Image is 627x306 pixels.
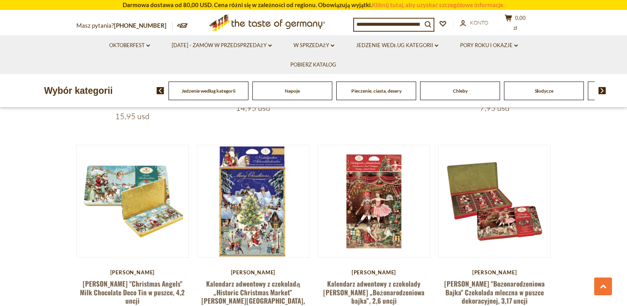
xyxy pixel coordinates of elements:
[513,15,526,31] font: 0,00 zł
[197,145,309,257] img: Heidel
[172,42,267,48] font: [DATE] - ZAMÓW W PRZEDSPRZEDAŻY
[172,41,272,50] a: [DATE] - ZAMÓW W PRZEDSPRZEDAŻY
[472,269,517,276] font: [PERSON_NAME]
[115,111,150,121] font: 15,95 USD
[182,88,235,94] a: Jedzenie według kategorii
[323,279,424,306] a: Kalendarz adwentowy z czekolady [PERSON_NAME] „Bożonarodzeniowa bajka”, 2,6 uncji
[76,22,114,29] font: Masz pytania?
[109,42,145,48] font: Oktoberfest
[535,88,553,94] a: Słodycze
[294,41,334,50] a: W sprzedaży
[110,269,155,276] font: [PERSON_NAME]
[480,103,510,113] font: 7,95 USD
[294,42,329,48] font: W sprzedaży
[504,14,527,34] button: 0,00 zł
[372,1,504,8] a: Kliknij tutaj, aby uzyskać szczegółowe informacje.
[453,88,468,94] a: Chleby
[290,61,336,69] a: Pobierz katalog
[356,41,438,50] a: Jedzenie według kategorii
[470,19,488,26] font: Konto
[123,1,372,8] font: Darmowa dostawa od 80,00 USD. Cena różni się w zależności od regionu. Obowiązują wyjątki.
[460,19,488,27] a: Konto
[285,88,300,94] a: Napoje
[290,61,336,68] font: Pobierz katalog
[460,42,513,48] font: Pory roku i okazje
[114,22,167,29] a: [PHONE_NUMBER]
[231,269,276,276] font: [PERSON_NAME]
[444,279,545,306] a: [PERSON_NAME] "Bożonarodzeniowa Bajka" Czekolada mleczna w puszce dekoracyjnej, 3,17 uncji
[109,41,150,50] a: Oktoberfest
[351,88,402,94] a: Pieczenie, ciasta, desery
[44,86,112,96] font: Wybór kategorii
[77,145,189,257] img: Heidel
[460,41,518,50] a: Pory roku i okazje
[318,145,430,257] img: Heidel
[236,103,270,113] font: 14,95 USD
[157,87,164,94] img: poprzednia strzałka
[599,87,606,94] img: następna strzałka
[352,269,396,276] font: [PERSON_NAME]
[80,279,185,306] a: [PERSON_NAME] "Christmas Angels" Milk Chocolate Deco Tin w puszce, 4,2 uncji
[356,42,433,48] font: Jedzenie według kategorii
[439,145,551,257] img: Heidel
